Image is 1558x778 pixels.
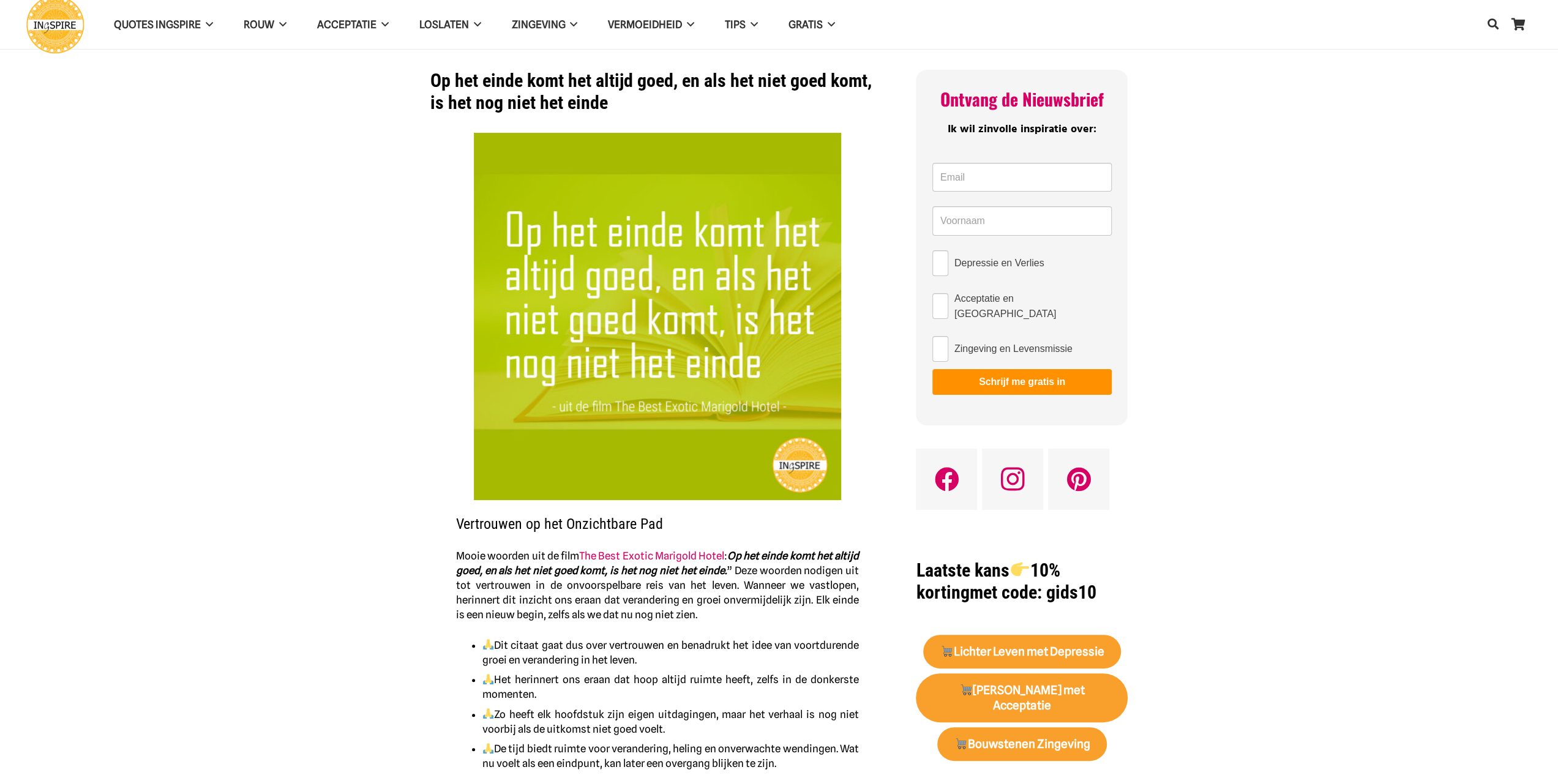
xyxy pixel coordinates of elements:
[482,707,859,736] li: Zo heeft elk hoofdstuk zijn eigen uitdagingen, maar het verhaal is nog niet voorbij als de uitkom...
[940,86,1104,111] span: Ontvang de Nieuwsbrief
[954,291,1112,321] span: Acceptatie en [GEOGRAPHIC_DATA]
[99,9,228,40] a: QUOTES INGSPIRE
[456,548,859,622] p: Mooie woorden uit de film : ” Deze woorden nodigen uit tot vertrouwen in de onvoorspelbare reis v...
[114,18,201,31] span: QUOTES INGSPIRE
[456,500,859,533] h2: Vertrouwen op het Onzichtbare Pad
[228,9,302,40] a: ROUW
[710,9,773,40] a: TIPS
[482,638,859,667] li: Dit citaat gaat dus over vertrouwen en benadrukt het idee van voortdurende groei en verandering i...
[982,449,1043,510] a: Instagram
[954,341,1073,356] span: Zingeving en Levensmissie
[593,9,710,40] a: VERMOEIDHEID
[773,9,850,40] a: GRATIS
[482,672,859,701] li: Het herinnert ons eraan dat hoop altijd ruimte heeft, zelfs in de donkerste momenten.
[954,255,1044,271] span: Depressie en Verlies
[419,18,469,31] span: Loslaten
[1011,560,1029,578] img: 👉
[960,684,972,695] img: 🛒
[932,293,948,319] input: Acceptatie en [GEOGRAPHIC_DATA]
[932,206,1112,236] input: Voornaam
[404,9,496,40] a: Loslaten
[948,121,1096,138] span: Ik wil zinvolle inspiratie over:
[940,645,1104,659] strong: Lichter Leven met Depressie
[955,738,967,749] img: 🛒
[302,9,404,40] a: Acceptatie
[788,18,823,31] span: GRATIS
[932,336,948,362] input: Zingeving en Levensmissie
[932,250,948,276] input: Depressie en Verlies
[1048,449,1109,510] a: Pinterest
[483,674,493,684] img: 🙏
[932,369,1112,395] button: Schrijf me gratis in
[916,673,1128,722] a: 🛒[PERSON_NAME] met Acceptatie
[923,635,1121,668] a: 🛒Lichter Leven met Depressie
[954,737,1090,751] strong: Bouwstenen Zingeving
[317,18,376,31] span: Acceptatie
[1481,10,1505,39] a: Zoeken
[941,645,953,657] img: 🛒
[937,727,1107,761] a: 🛒Bouwstenen Zingeving
[916,449,977,510] a: Facebook
[916,559,1128,604] h1: met code: gids10
[483,743,493,754] img: 🙏
[916,559,1060,603] strong: Laatste kans 10% korting
[496,9,593,40] a: Zingeving
[579,550,724,562] a: The Best Exotic Marigold Hotel
[511,18,565,31] span: Zingeving
[483,639,493,649] img: 🙏
[483,708,493,719] img: 🙏
[244,18,274,31] span: ROUW
[482,741,859,771] li: De tijd biedt ruimte voor verandering, heling en onverwachte wendingen. Wat nu voelt als een eind...
[932,163,1112,192] input: Email
[959,683,1085,713] strong: [PERSON_NAME] met Acceptatie
[725,18,746,31] span: TIPS
[608,18,682,31] span: VERMOEIDHEID
[430,70,885,114] h1: Op het einde komt het altijd goed, en als het niet goed komt, is het nog niet het einde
